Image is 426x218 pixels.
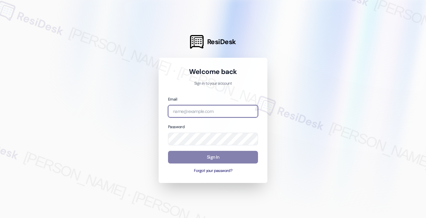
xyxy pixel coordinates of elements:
input: name@example.com [168,105,258,118]
img: ResiDesk Logo [190,35,204,49]
label: Email [168,97,177,102]
p: Sign in to your account [168,81,258,87]
span: ResiDesk [207,37,236,46]
button: Forgot your password? [168,168,258,174]
button: Sign In [168,151,258,163]
h1: Welcome back [168,67,258,76]
label: Password [168,124,185,129]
